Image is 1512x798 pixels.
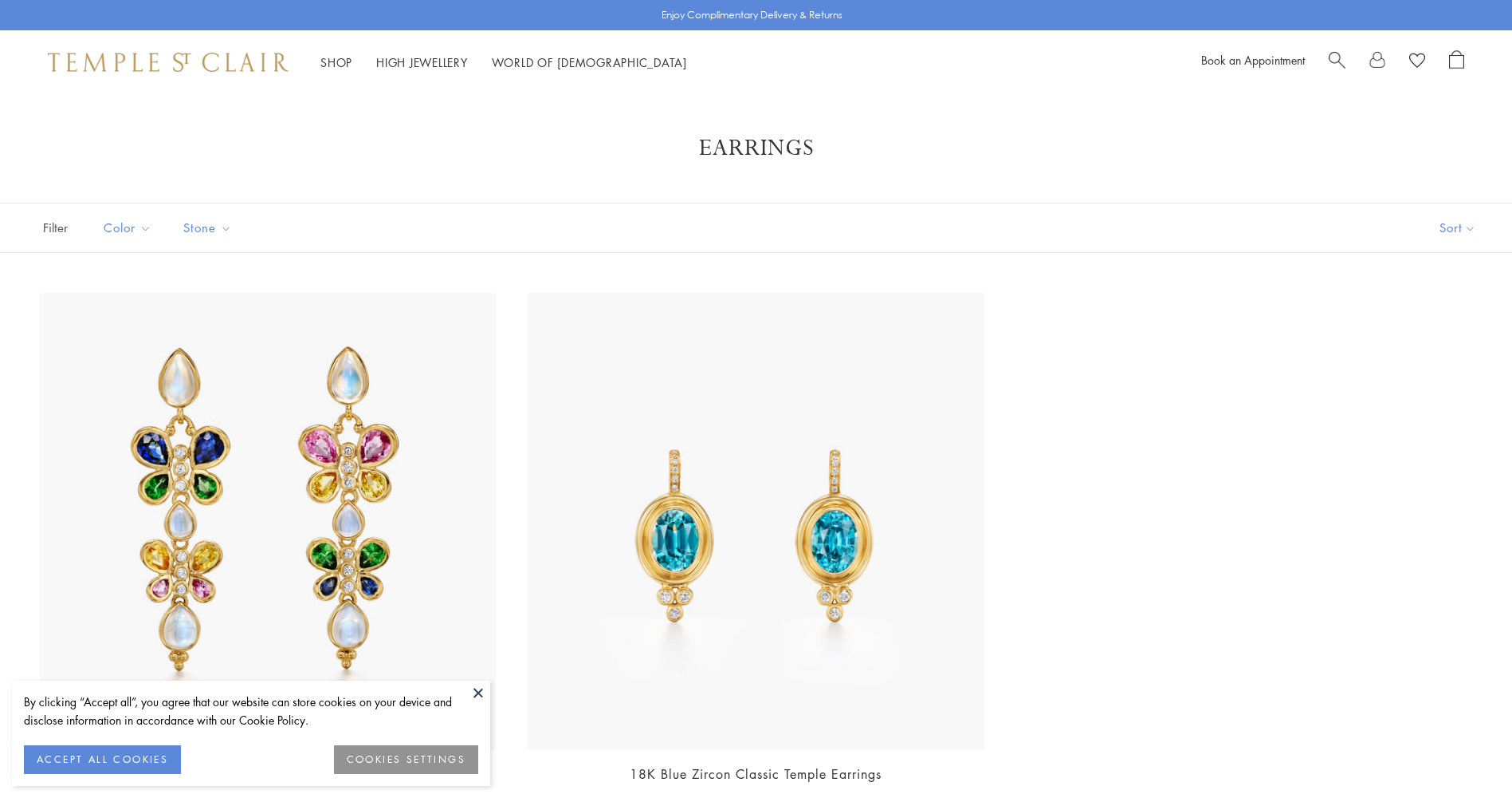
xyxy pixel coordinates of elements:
[528,293,984,749] img: 18K Blue Zircon Classic Temple Earrings
[92,210,163,246] button: Color
[171,210,244,246] button: Stone
[334,745,478,774] button: COOKIES SETTINGS
[320,54,352,70] a: ShopShop
[1201,52,1305,68] a: Book an Appointment
[320,53,687,73] nav: Main navigation
[1404,203,1512,252] button: Show sort by
[24,745,181,774] button: ACCEPT ALL COOKIES
[1329,50,1345,74] a: Search
[1449,50,1464,74] a: Open Shopping Bag
[1409,50,1425,74] a: View Wishlist
[492,54,687,70] a: World of [DEMOGRAPHIC_DATA]World of [DEMOGRAPHIC_DATA]
[376,54,468,70] a: High JewelleryHigh Jewellery
[662,7,842,23] p: Enjoy Complimentary Delivery & Returns
[64,134,1448,163] h1: Earrings
[40,293,496,749] img: 18K Precious Flutter Earrings
[24,693,478,729] div: By clicking “Accept all”, you agree that our website can store cookies on your device and disclos...
[630,765,882,783] a: 18K Blue Zircon Classic Temple Earrings
[48,53,289,72] img: Temple St. Clair
[175,218,244,238] span: Stone
[96,218,163,238] span: Color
